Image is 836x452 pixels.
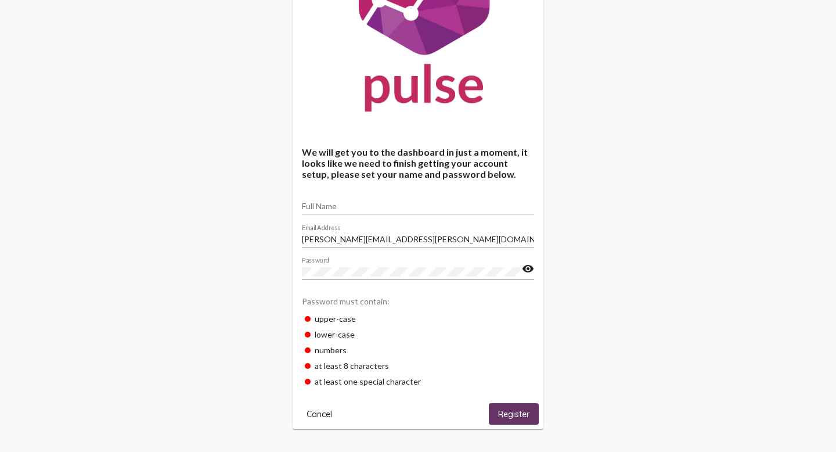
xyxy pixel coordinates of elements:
div: upper-case [302,311,534,327]
span: Register [498,409,529,419]
span: Cancel [307,409,332,419]
div: lower-case [302,327,534,342]
div: numbers [302,342,534,358]
div: Password must contain: [302,290,534,311]
mat-icon: visibility [522,262,534,276]
div: at least 8 characters [302,358,534,374]
button: Cancel [297,403,341,425]
button: Register [489,403,539,425]
div: at least one special character [302,374,534,389]
h4: We will get you to the dashboard in just a moment, it looks like we need to finish getting your a... [302,146,534,180]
